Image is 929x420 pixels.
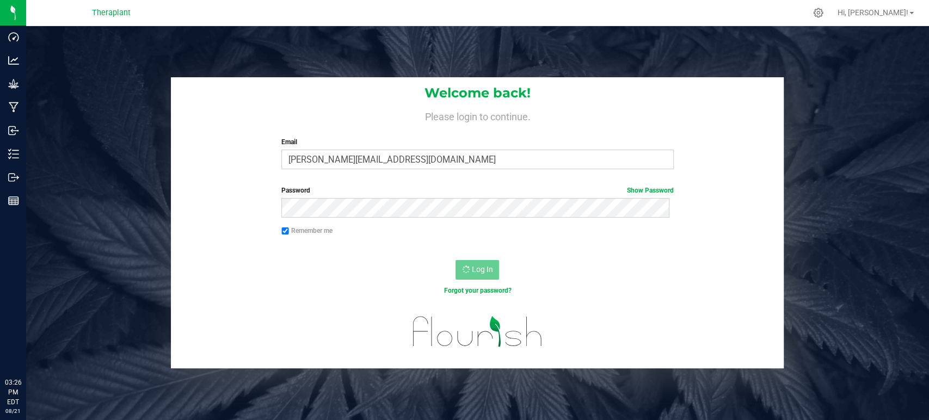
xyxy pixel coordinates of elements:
inline-svg: Grow [8,78,19,89]
label: Email [281,137,674,147]
inline-svg: Dashboard [8,32,19,42]
span: Log In [471,265,493,274]
h1: Welcome back! [171,86,784,100]
span: Password [281,187,310,194]
input: Remember me [281,227,289,235]
p: 08/21 [5,407,21,415]
span: Hi, [PERSON_NAME]! [838,8,908,17]
label: Remember me [281,226,333,236]
p: 03:26 PM EDT [5,378,21,407]
inline-svg: Reports [8,195,19,206]
a: Forgot your password? [444,287,511,294]
inline-svg: Outbound [8,172,19,183]
img: flourish_logo.svg [401,307,554,356]
button: Log In [456,260,499,280]
inline-svg: Analytics [8,55,19,66]
inline-svg: Manufacturing [8,102,19,113]
h4: Please login to continue. [171,109,784,122]
a: Show Password [627,187,674,194]
inline-svg: Inbound [8,125,19,136]
span: Theraplant [92,8,131,17]
div: Manage settings [811,8,825,18]
inline-svg: Inventory [8,149,19,159]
